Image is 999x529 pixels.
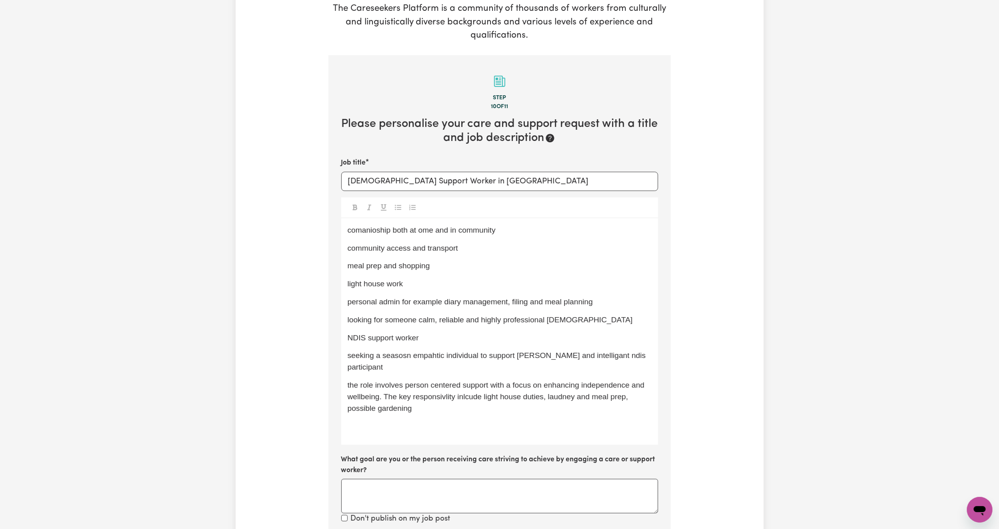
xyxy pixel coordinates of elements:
button: Toggle undefined [407,202,418,213]
div: 10 of 11 [341,103,658,111]
input: e.g. Care worker needed in North Sydney for aged care [341,172,658,191]
h2: Please personalise your care and support request with a title and job description [341,117,658,145]
span: seeking a seasosn empahtic individual to support [PERSON_NAME] and intelligant ndis participant [348,351,648,371]
span: NDIS support worker [348,334,419,342]
span: community access and transport [348,244,458,252]
label: Don't publish on my job post [351,513,450,525]
span: the role involves person centered support with a focus on enhancing independence and wellbeing. T... [348,381,647,412]
button: Toggle undefined [364,202,375,213]
div: Step [341,94,658,103]
label: Job title [341,158,366,168]
span: comanioship both at ome and in community [348,226,496,234]
span: personal admin for example diary management, filing and meal planning [348,298,593,306]
p: The Careseekers Platform is a community of thousands of workers from culturally and linguisticall... [328,2,671,42]
span: meal prep and shopping [348,261,430,270]
iframe: Button to launch messaging window, conversation in progress [967,497,993,523]
span: looking for someone calm, reliable and highly professional [DEMOGRAPHIC_DATA] [348,316,633,324]
button: Toggle undefined [349,202,360,213]
button: Toggle undefined [378,202,389,213]
button: Toggle undefined [392,202,404,213]
label: What goal are you or the person receiving care striving to achieve by engaging a care or support ... [341,455,658,476]
span: light house work [348,280,403,288]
